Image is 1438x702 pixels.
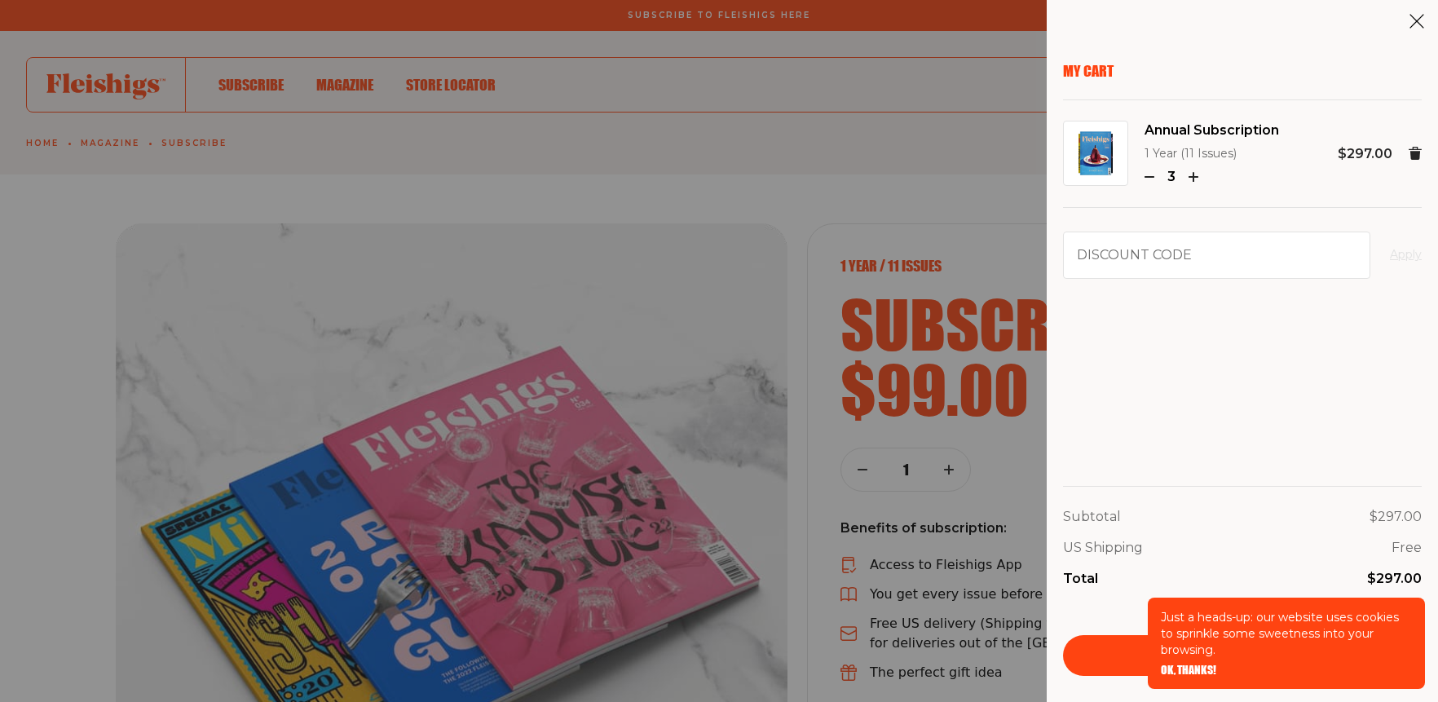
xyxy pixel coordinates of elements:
input: Discount code [1063,232,1370,279]
img: Annual Subscription Image [1078,131,1113,175]
p: $297.00 [1338,143,1392,165]
button: OK, THANKS! [1161,664,1216,676]
p: Subtotal [1063,506,1121,528]
p: Free [1392,537,1422,559]
p: 3 [1161,166,1182,188]
p: Total [1063,568,1098,589]
p: $297.00 [1370,506,1422,528]
p: Just a heads-up: our website uses cookies to sprinkle some sweetness into your browsing. [1161,609,1412,658]
button: Apply [1390,245,1422,265]
p: $297.00 [1367,568,1422,589]
a: Annual Subscription [1145,120,1279,141]
p: My Cart [1063,62,1422,80]
p: US Shipping [1063,537,1143,559]
p: 1 Year (11 Issues) [1145,144,1279,164]
a: Checkout [1063,635,1422,676]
